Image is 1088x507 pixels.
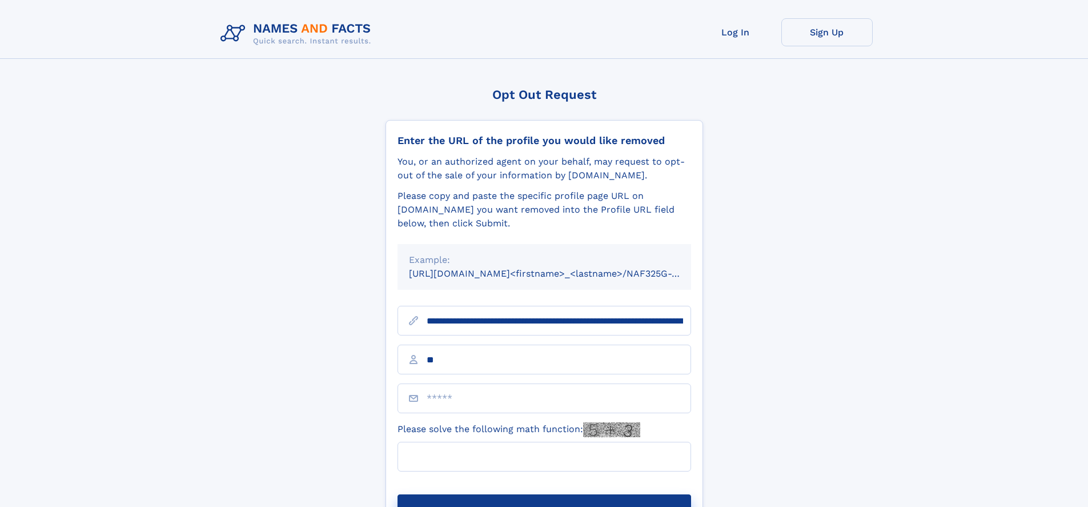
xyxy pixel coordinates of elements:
[781,18,873,46] a: Sign Up
[398,422,640,437] label: Please solve the following math function:
[690,18,781,46] a: Log In
[398,134,691,147] div: Enter the URL of the profile you would like removed
[409,268,713,279] small: [URL][DOMAIN_NAME]<firstname>_<lastname>/NAF325G-xxxxxxxx
[216,18,380,49] img: Logo Names and Facts
[398,155,691,182] div: You, or an authorized agent on your behalf, may request to opt-out of the sale of your informatio...
[409,253,680,267] div: Example:
[386,87,703,102] div: Opt Out Request
[398,189,691,230] div: Please copy and paste the specific profile page URL on [DOMAIN_NAME] you want removed into the Pr...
